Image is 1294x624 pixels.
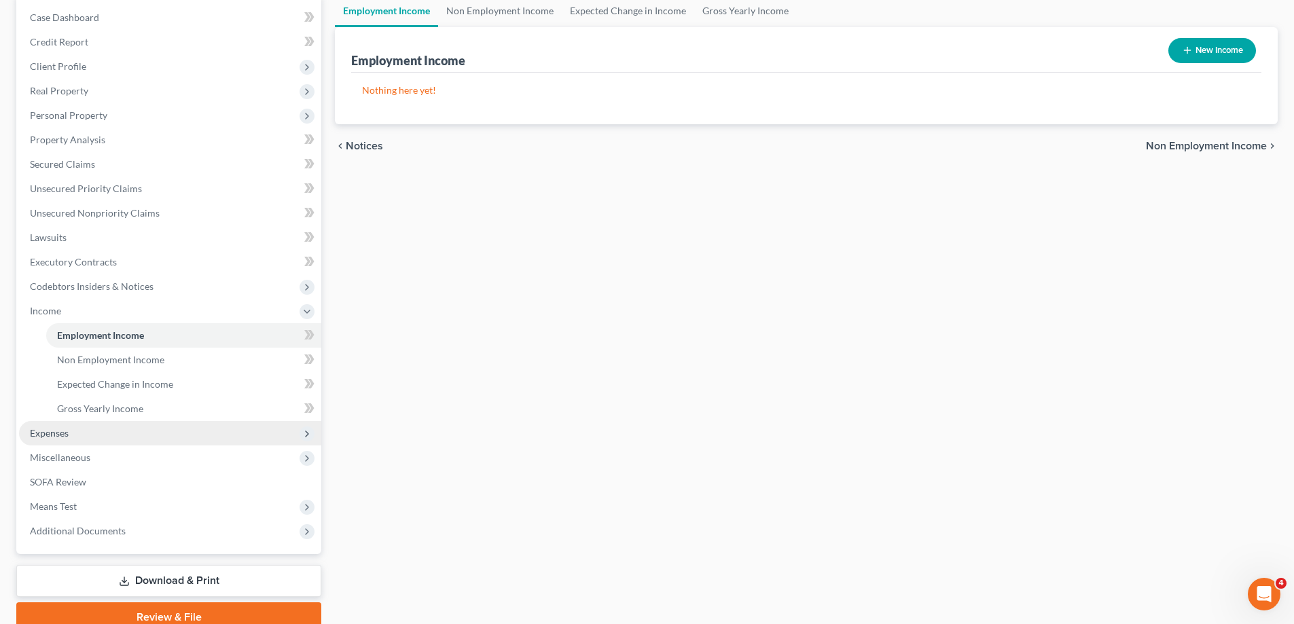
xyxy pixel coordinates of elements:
span: Non Employment Income [1146,141,1267,151]
span: Lawsuits [30,232,67,243]
span: SOFA Review [30,476,86,488]
span: Unsecured Nonpriority Claims [30,207,160,219]
span: Executory Contracts [30,256,117,268]
span: Non Employment Income [57,354,164,365]
span: Real Property [30,85,88,96]
span: Income [30,305,61,316]
span: Means Test [30,500,77,512]
span: Employment Income [57,329,144,341]
div: Employment Income [351,52,465,69]
span: Notices [346,141,383,151]
a: Credit Report [19,30,321,54]
a: Gross Yearly Income [46,397,321,421]
span: Miscellaneous [30,452,90,463]
a: Secured Claims [19,152,321,177]
span: Secured Claims [30,158,95,170]
span: Expenses [30,427,69,439]
a: Expected Change in Income [46,372,321,397]
p: Nothing here yet! [362,84,1251,97]
button: Non Employment Income chevron_right [1146,141,1278,151]
span: Expected Change in Income [57,378,173,390]
a: Employment Income [46,323,321,348]
span: Personal Property [30,109,107,121]
iframe: Intercom live chat [1248,578,1280,610]
span: Additional Documents [30,525,126,536]
a: Non Employment Income [46,348,321,372]
a: Property Analysis [19,128,321,152]
span: Unsecured Priority Claims [30,183,142,194]
a: Unsecured Priority Claims [19,177,321,201]
span: Property Analysis [30,134,105,145]
a: Unsecured Nonpriority Claims [19,201,321,225]
a: Executory Contracts [19,250,321,274]
span: Case Dashboard [30,12,99,23]
button: chevron_left Notices [335,141,383,151]
a: Download & Print [16,565,321,597]
span: 4 [1276,578,1287,589]
i: chevron_right [1267,141,1278,151]
button: New Income [1168,38,1256,63]
i: chevron_left [335,141,346,151]
a: Lawsuits [19,225,321,250]
span: Gross Yearly Income [57,403,143,414]
a: Case Dashboard [19,5,321,30]
span: Client Profile [30,60,86,72]
span: Codebtors Insiders & Notices [30,280,154,292]
a: SOFA Review [19,470,321,494]
span: Credit Report [30,36,88,48]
